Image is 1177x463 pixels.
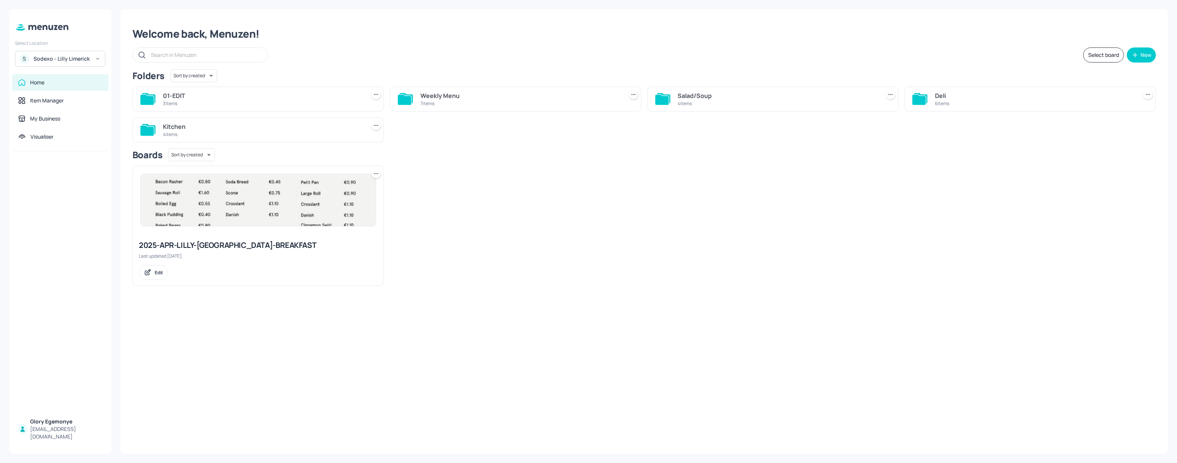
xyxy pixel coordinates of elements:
div: New [1140,52,1151,58]
div: Salad/Soup [678,91,877,100]
div: 4 items [163,131,362,138]
div: S [20,54,29,63]
div: Boards [132,149,162,161]
div: 4 items [678,100,877,107]
div: Item Manager [30,97,64,104]
div: My Business [30,115,60,122]
div: Kitchen [163,122,362,131]
div: Sort by created [168,147,215,162]
div: Last updated [DATE]. [139,253,378,259]
div: Sort by created [171,68,217,83]
div: 7 items [420,100,620,107]
button: New [1127,47,1156,63]
img: 2025-05-02-1746199592946nkyiktzfc47.jpeg [141,174,376,226]
div: 6 items [935,100,1134,107]
div: 2025-APR-LILLY-[GEOGRAPHIC_DATA]-BREAKFAST [139,240,378,251]
div: Glory Egemonye [30,418,102,425]
div: Home [30,79,44,86]
div: Folders [132,70,164,82]
button: Select board [1083,47,1124,63]
div: 3 items [163,100,362,107]
div: Select Location [15,40,105,46]
div: Visualiser [30,133,53,141]
div: Welcome back, Menuzen! [132,27,1156,41]
div: 01-EDIT [163,91,362,100]
div: Sodexo - Lilly Limerick [33,55,90,63]
div: Weekly Menu [420,91,620,100]
div: Deli [935,91,1134,100]
input: Search in Menuzen [151,49,260,60]
div: Edit [155,269,163,276]
div: [EMAIL_ADDRESS][DOMAIN_NAME] [30,425,102,440]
